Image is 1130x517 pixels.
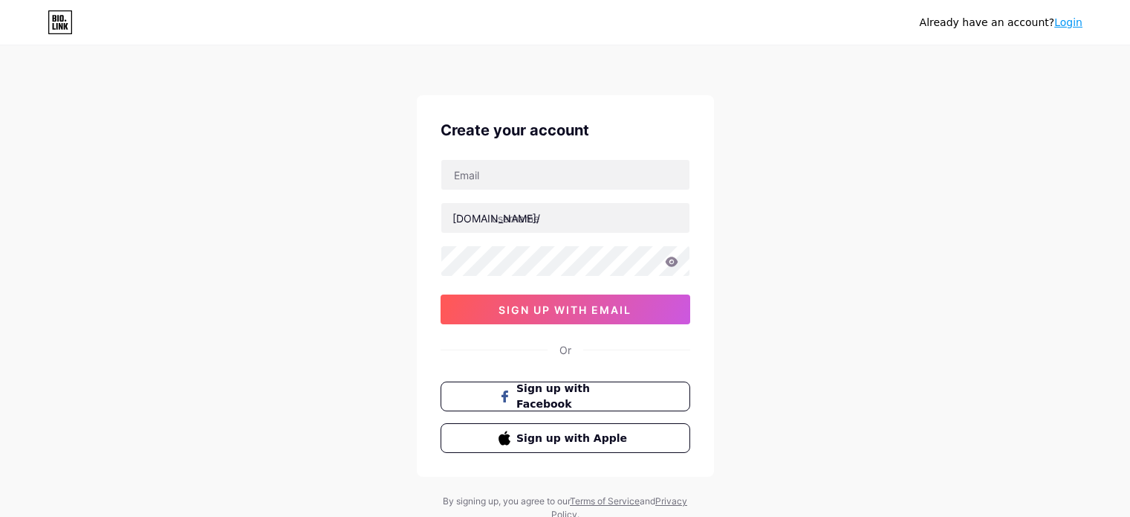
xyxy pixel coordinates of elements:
input: username [441,203,689,233]
button: Sign up with Apple [441,423,690,453]
div: Or [559,342,571,358]
input: Email [441,160,689,190]
a: Login [1054,16,1082,28]
div: Create your account [441,119,690,141]
div: Already have an account? [920,15,1082,30]
span: Sign up with Facebook [516,381,631,412]
button: Sign up with Facebook [441,382,690,411]
span: sign up with email [499,304,631,316]
div: [DOMAIN_NAME]/ [452,211,540,226]
span: Sign up with Apple [516,431,631,446]
button: sign up with email [441,295,690,324]
a: Terms of Service [570,495,640,507]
